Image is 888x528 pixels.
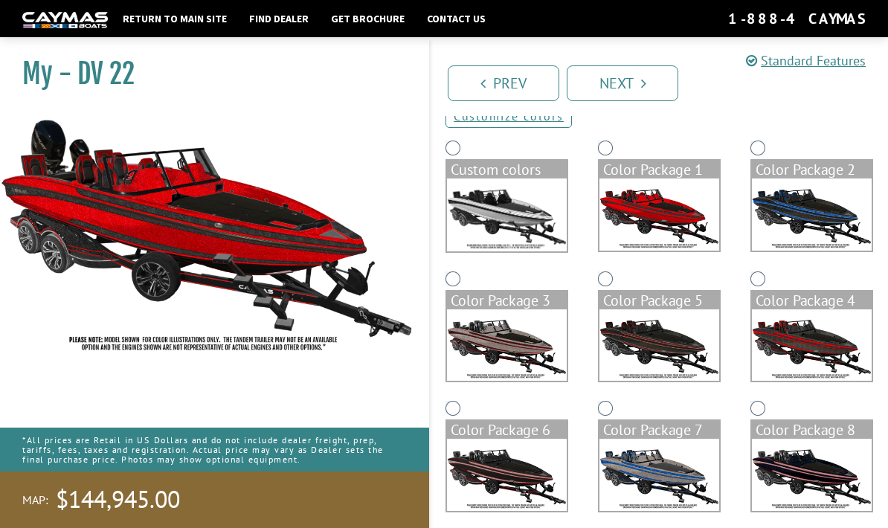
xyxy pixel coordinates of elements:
[599,309,719,381] img: color_package_365.png
[599,421,719,439] div: Color Package 7
[115,9,234,28] a: Return to main site
[752,292,872,309] div: Color Package 4
[599,439,719,511] img: color_package_368.png
[447,309,567,381] img: color_package_364.png
[448,65,559,101] a: Prev
[324,9,412,28] a: Get Brochure
[752,439,872,511] img: color_package_369.png
[445,104,572,128] a: Customize colors
[56,484,180,515] span: $144,945.00
[242,9,316,28] a: Find Dealer
[22,57,392,91] h1: My - DV 22
[447,421,567,439] div: Color Package 6
[599,161,719,178] div: Color Package 1
[599,178,719,251] img: color_package_362.png
[447,161,567,178] div: Custom colors
[447,439,567,511] img: color_package_367.png
[746,52,866,69] a: Standard Features
[447,178,567,251] img: DV22-Base-Layer.png
[599,292,719,309] div: Color Package 5
[22,492,48,508] span: MAP:
[22,12,108,28] img: white-logo-c9c8dbefe5ff5ceceb0f0178aa75bf4bb51f6bca0971e226c86eb53dfe498488.png
[752,161,872,178] div: Color Package 2
[752,421,872,439] div: Color Package 8
[728,9,866,28] div: 1-888-4CAYMAS
[567,65,678,101] a: Next
[419,9,493,28] a: Contact Us
[752,178,872,251] img: color_package_363.png
[447,292,567,309] div: Color Package 3
[444,63,888,101] ul: Pagination
[752,309,872,381] img: color_package_366.png
[22,428,407,472] p: *All prices are Retail in US Dollars and do not include dealer freight, prep, tariffs, fees, taxe...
